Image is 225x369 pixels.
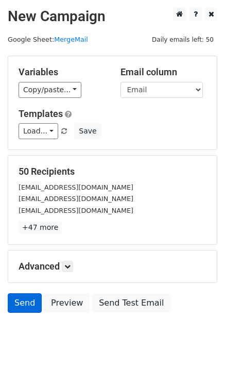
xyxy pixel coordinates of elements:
[19,123,58,139] a: Load...
[19,207,133,214] small: [EMAIL_ADDRESS][DOMAIN_NAME]
[19,221,62,234] a: +47 more
[44,293,90,313] a: Preview
[19,108,63,119] a: Templates
[174,320,225,369] iframe: Chat Widget
[19,261,206,272] h5: Advanced
[92,293,170,313] a: Send Test Email
[148,36,217,43] a: Daily emails left: 50
[148,34,217,45] span: Daily emails left: 50
[8,293,42,313] a: Send
[54,36,88,43] a: MergeMail
[19,82,81,98] a: Copy/paste...
[19,166,206,177] h5: 50 Recipients
[19,66,105,78] h5: Variables
[74,123,101,139] button: Save
[8,8,217,25] h2: New Campaign
[19,195,133,203] small: [EMAIL_ADDRESS][DOMAIN_NAME]
[19,183,133,191] small: [EMAIL_ADDRESS][DOMAIN_NAME]
[120,66,207,78] h5: Email column
[8,36,88,43] small: Google Sheet:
